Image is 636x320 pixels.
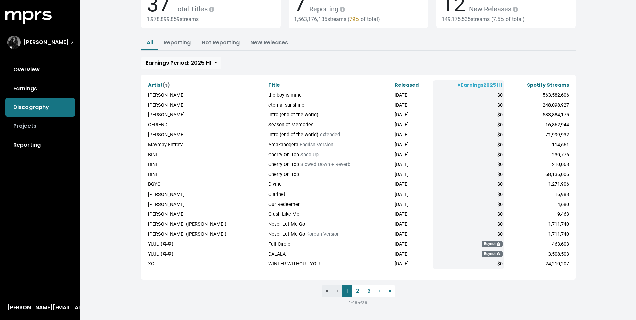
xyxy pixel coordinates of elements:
[148,82,170,88] a: Artist(s)
[504,190,570,200] td: 16,988
[433,80,504,90] th: Earnings 2025 H1
[147,229,267,239] td: [PERSON_NAME] ([PERSON_NAME])
[393,90,433,100] td: [DATE]
[267,200,393,210] td: Our Redeemer
[164,39,191,46] a: Reporting
[504,140,570,150] td: 114,661
[349,300,367,306] small: 1 - 18 of 39
[267,249,393,259] td: DALALA
[504,249,570,259] td: 3,508,503
[393,170,433,180] td: [DATE]
[267,110,393,120] td: intro (end of the world)
[482,251,503,257] span: Buyout
[393,229,433,239] td: [DATE]
[147,120,267,130] td: GFRIEND
[147,170,267,180] td: BINI
[527,82,569,88] a: Spotify Streams
[267,170,393,180] td: Cherry On Top
[504,209,570,219] td: 9,463
[393,179,433,190] td: [DATE]
[349,16,359,22] span: 79%
[267,90,393,100] td: the boy is mine
[147,39,153,46] a: All
[306,231,340,237] span: Korean Version
[482,241,503,247] span: Buyout
[5,117,75,136] a: Projects
[504,90,570,100] td: 563,582,606
[442,16,570,22] div: 149,175,535 streams ( of total)
[393,150,433,160] td: [DATE]
[435,260,503,268] div: $0
[267,219,393,229] td: Never Let Me Go
[147,160,267,170] td: BINI
[5,60,75,79] a: Overview
[435,191,503,198] div: $0
[5,136,75,154] a: Reporting
[435,161,503,168] div: $0
[147,259,267,269] td: XG
[504,259,570,269] td: 24,210,207
[504,239,570,249] td: 463,603
[5,13,52,21] a: mprs logo
[393,120,433,130] td: [DATE]
[267,130,393,140] td: intro (end of the world)
[393,259,433,269] td: [DATE]
[352,285,363,297] a: 2
[147,90,267,100] td: [PERSON_NAME]
[147,179,267,190] td: BGYO
[393,209,433,219] td: [DATE]
[300,142,333,148] span: English Version
[435,141,503,149] div: $0
[493,16,504,22] span: 7.5%
[147,130,267,140] td: [PERSON_NAME]
[5,79,75,98] a: Earnings
[393,239,433,249] td: [DATE]
[267,209,393,219] td: Crash Like Me
[267,100,393,110] td: eternal sunshine
[393,249,433,259] td: [DATE]
[7,304,73,312] div: [PERSON_NAME][EMAIL_ADDRESS][DOMAIN_NAME]
[267,190,393,200] td: Clarinet
[393,100,433,110] td: [DATE]
[504,100,570,110] td: 248,098,927
[504,150,570,160] td: 230,776
[504,229,570,239] td: 1,711,740
[466,5,519,13] span: New Releases
[306,5,346,13] span: Reporting
[147,140,267,150] td: Maymay Entrata
[268,82,280,88] a: Title
[267,120,393,130] td: Season of Memories
[504,170,570,180] td: 68,136,006
[393,219,433,229] td: [DATE]
[435,92,503,99] div: $0
[7,36,21,49] img: The selected account / producer
[363,285,375,297] a: 3
[294,16,423,22] div: 1,563,176,135 streams ( of total)
[393,200,433,210] td: [DATE]
[267,239,393,249] td: Full Circle
[342,285,352,297] a: 1
[435,171,503,178] div: $0
[147,219,267,229] td: [PERSON_NAME] ([PERSON_NAME])
[23,38,69,46] span: [PERSON_NAME]
[5,303,75,312] button: [PERSON_NAME][EMAIL_ADDRESS][DOMAIN_NAME]
[393,160,433,170] td: [DATE]
[147,239,267,249] td: YUJU (유주)
[435,201,503,208] div: $0
[504,179,570,190] td: 1,271,906
[171,5,216,13] span: Total Titles
[267,160,393,170] td: Cherry On Top
[435,211,503,218] div: $0
[147,209,267,219] td: [PERSON_NAME]
[393,190,433,200] td: [DATE]
[147,100,267,110] td: [PERSON_NAME]
[147,200,267,210] td: [PERSON_NAME]
[393,110,433,120] td: [DATE]
[147,190,267,200] td: [PERSON_NAME]
[504,130,570,140] td: 71,999,932
[250,39,288,46] a: New Releases
[267,259,393,269] td: WINTER WITHOUT YOU
[267,229,393,239] td: Never Let Me Go
[435,221,503,228] div: $0
[267,179,393,190] td: Divine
